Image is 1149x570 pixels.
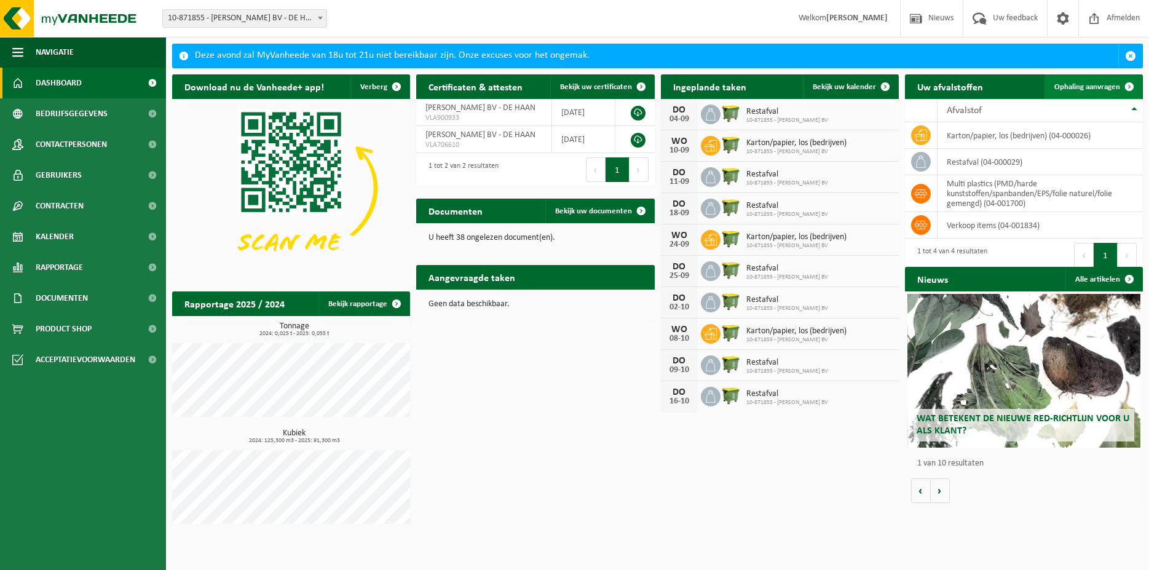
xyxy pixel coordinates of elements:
button: Previous [586,157,606,182]
td: [DATE] [552,99,615,126]
div: DO [667,293,692,303]
img: WB-1100-HPE-GN-51 [721,103,741,124]
p: Geen data beschikbaar. [428,300,642,309]
h3: Kubiek [178,429,410,444]
span: Verberg [360,83,387,91]
div: 04-09 [667,115,692,124]
span: Rapportage [36,252,83,283]
span: Contactpersonen [36,129,107,160]
span: 10-871855 - DEWAELE HENRI BV - DE HAAN [163,10,326,27]
a: Bekijk uw documenten [545,199,653,223]
div: 25-09 [667,272,692,280]
a: Bekijk rapportage [318,291,409,316]
span: 10-871855 - DEWAELE HENRI BV - DE HAAN [162,9,327,28]
span: 10-871855 - [PERSON_NAME] BV [746,117,828,124]
h2: Uw afvalstoffen [905,74,995,98]
span: 10-871855 - [PERSON_NAME] BV [746,399,828,406]
span: Bekijk uw kalender [813,83,876,91]
span: 10-871855 - [PERSON_NAME] BV [746,211,828,218]
h2: Rapportage 2025 / 2024 [172,291,297,315]
span: Bekijk uw certificaten [560,83,632,91]
span: Restafval [746,295,828,305]
span: Kalender [36,221,74,252]
span: Acceptatievoorwaarden [36,344,135,375]
div: 09-10 [667,366,692,374]
div: 08-10 [667,334,692,343]
span: [PERSON_NAME] BV - DE HAAN [425,130,535,140]
span: Gebruikers [36,160,82,191]
button: Next [1118,243,1137,267]
span: Restafval [746,358,828,368]
h2: Download nu de Vanheede+ app! [172,74,336,98]
div: 11-09 [667,178,692,186]
img: WB-1100-HPE-GN-51 [721,228,741,249]
p: 1 van 10 resultaten [917,459,1137,468]
span: 10-871855 - [PERSON_NAME] BV [746,180,828,187]
span: VLA706610 [425,140,542,150]
span: VLA900933 [425,113,542,123]
img: WB-1100-HPE-GN-51 [721,354,741,374]
img: WB-1100-HPE-GN-51 [721,259,741,280]
span: Wat betekent de nieuwe RED-richtlijn voor u als klant? [917,414,1129,435]
span: 10-871855 - [PERSON_NAME] BV [746,336,847,344]
td: [DATE] [552,126,615,153]
div: DO [667,387,692,397]
div: 1 tot 2 van 2 resultaten [422,156,499,183]
img: WB-1100-HPE-GN-51 [721,385,741,406]
span: Dashboard [36,68,82,98]
span: Restafval [746,389,828,399]
button: 1 [606,157,630,182]
img: Download de VHEPlus App [172,99,410,277]
span: Afvalstof [947,106,982,116]
td: karton/papier, los (bedrijven) (04-000026) [938,122,1143,149]
span: Karton/papier, los (bedrijven) [746,232,847,242]
div: 18-09 [667,209,692,218]
span: Contracten [36,191,84,221]
div: DO [667,199,692,209]
div: DO [667,262,692,272]
span: 10-871855 - [PERSON_NAME] BV [746,274,828,281]
img: WB-1100-HPE-GN-51 [721,165,741,186]
button: 1 [1094,243,1118,267]
span: Documenten [36,283,88,314]
div: 16-10 [667,397,692,406]
span: Karton/papier, los (bedrijven) [746,138,847,148]
span: Bekijk uw documenten [555,207,632,215]
button: Vorige [911,478,931,503]
span: Ophaling aanvragen [1054,83,1120,91]
button: Next [630,157,649,182]
span: Bedrijfsgegevens [36,98,108,129]
div: 10-09 [667,146,692,155]
div: DO [667,356,692,366]
a: Bekijk uw certificaten [550,74,653,99]
button: Volgende [931,478,950,503]
div: 24-09 [667,240,692,249]
div: DO [667,168,692,178]
span: [PERSON_NAME] BV - DE HAAN [425,103,535,113]
span: 10-871855 - [PERSON_NAME] BV [746,242,847,250]
span: Karton/papier, los (bedrijven) [746,327,847,336]
a: Bekijk uw kalender [803,74,898,99]
div: DO [667,105,692,115]
span: 2024: 125,300 m3 - 2025: 91,300 m3 [178,438,410,444]
div: WO [667,137,692,146]
h2: Aangevraagde taken [416,265,527,289]
div: 1 tot 4 van 4 resultaten [911,242,987,269]
div: WO [667,325,692,334]
h2: Nieuws [905,267,960,291]
strong: [PERSON_NAME] [826,14,888,23]
h2: Ingeplande taken [661,74,759,98]
img: WB-1100-HPE-GN-51 [721,322,741,343]
span: 10-871855 - [PERSON_NAME] BV [746,368,828,375]
button: Verberg [350,74,409,99]
span: Restafval [746,201,828,211]
h3: Tonnage [178,322,410,337]
span: Navigatie [36,37,74,68]
span: Restafval [746,107,828,117]
p: U heeft 38 ongelezen document(en). [428,234,642,242]
img: WB-1100-HPE-GN-51 [721,197,741,218]
h2: Documenten [416,199,495,223]
button: Previous [1074,243,1094,267]
a: Wat betekent de nieuwe RED-richtlijn voor u als klant? [907,294,1141,448]
span: Restafval [746,264,828,274]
